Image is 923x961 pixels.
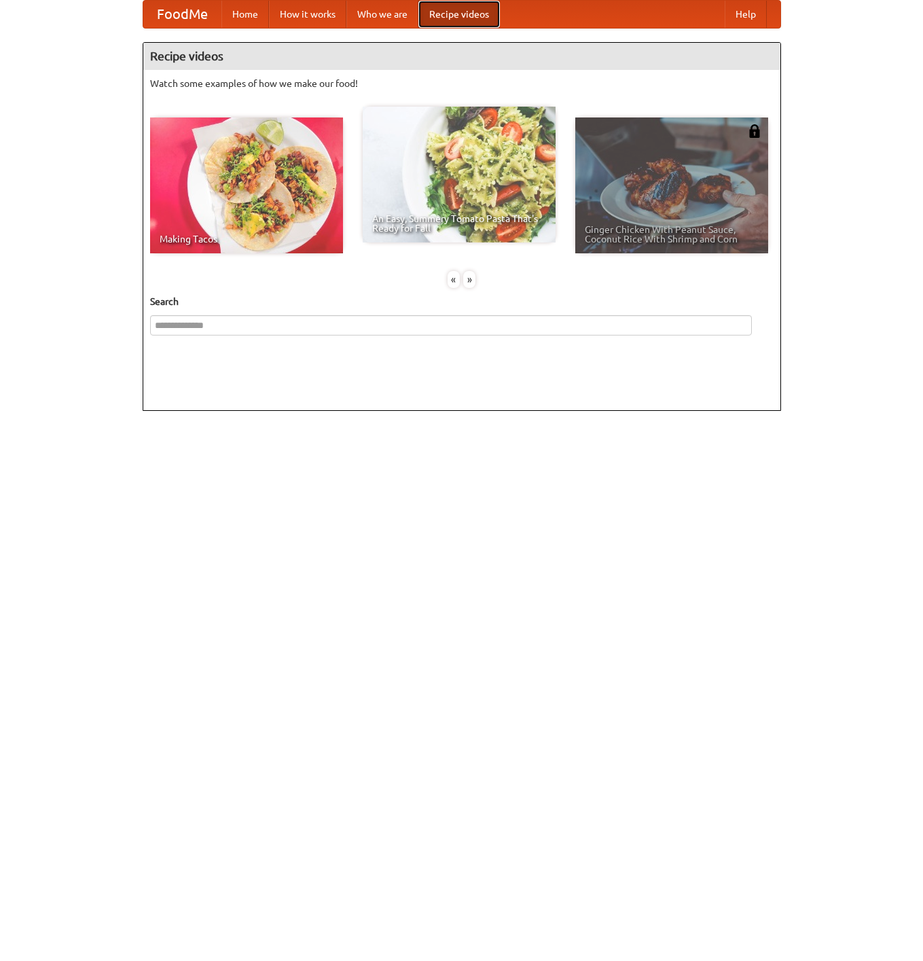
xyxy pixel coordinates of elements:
div: » [463,271,475,288]
a: Home [221,1,269,28]
a: Recipe videos [418,1,500,28]
img: 483408.png [748,124,761,138]
a: Making Tacos [150,117,343,253]
h5: Search [150,295,774,308]
div: « [448,271,460,288]
a: Help [725,1,767,28]
a: How it works [269,1,346,28]
a: An Easy, Summery Tomato Pasta That's Ready for Fall [363,107,556,242]
h4: Recipe videos [143,43,780,70]
span: An Easy, Summery Tomato Pasta That's Ready for Fall [372,214,546,233]
a: FoodMe [143,1,221,28]
span: Making Tacos [160,234,333,244]
p: Watch some examples of how we make our food! [150,77,774,90]
a: Who we are [346,1,418,28]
